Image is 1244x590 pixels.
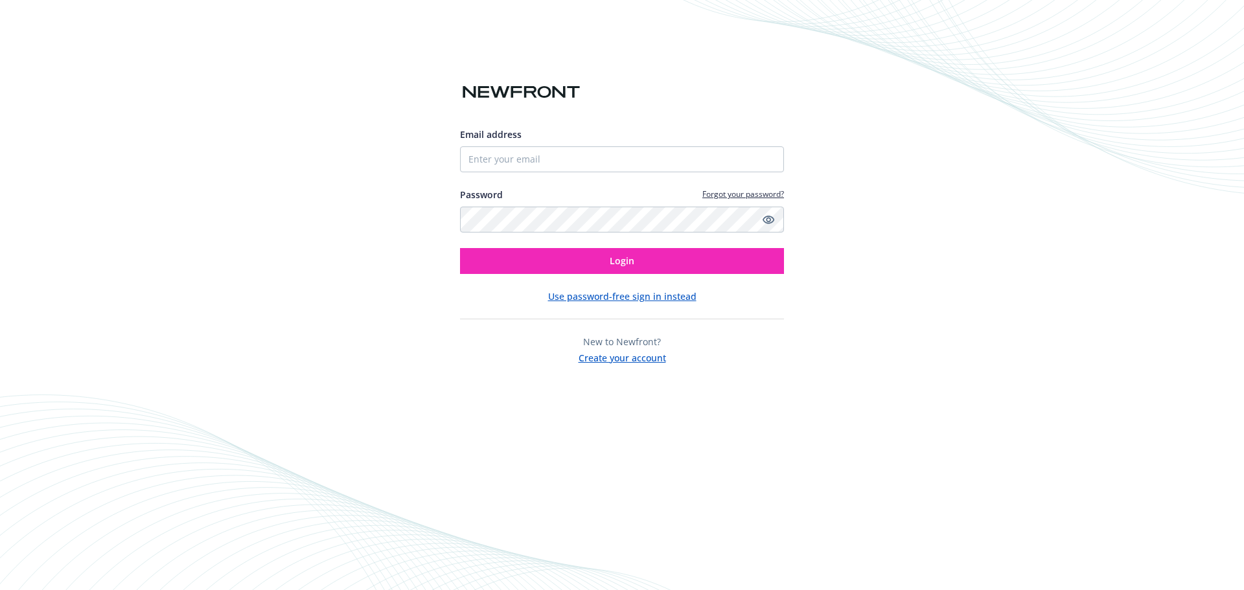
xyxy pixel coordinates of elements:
[702,188,784,199] a: Forgot your password?
[460,248,784,274] button: Login
[460,207,784,233] input: Enter your password
[460,81,582,104] img: Newfront logo
[583,335,661,348] span: New to Newfront?
[761,212,776,227] a: Show password
[610,255,634,267] span: Login
[579,348,666,365] button: Create your account
[548,289,697,303] button: Use password-free sign in instead
[460,188,503,201] label: Password
[460,128,522,141] span: Email address
[460,146,784,172] input: Enter your email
